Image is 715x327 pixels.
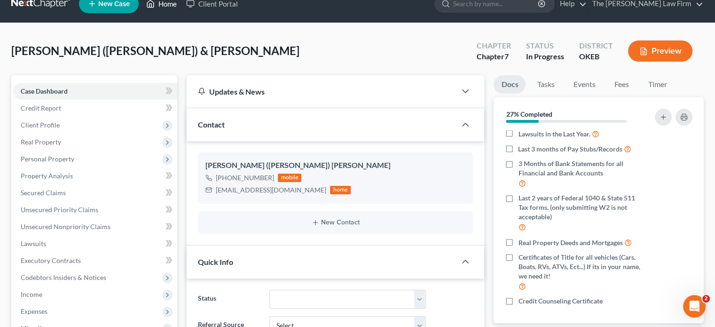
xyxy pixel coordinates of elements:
span: Last 3 months of Pay Stubs/Records [518,144,622,154]
span: Credit Report [21,104,61,112]
a: Unsecured Priority Claims [13,201,177,218]
span: Contact [198,120,225,129]
button: Preview [628,40,692,62]
a: Events [566,75,603,94]
a: Unsecured Nonpriority Claims [13,218,177,235]
span: 3 Months of Bank Statements for all Financial and Bank Accounts [518,159,643,178]
span: Lawsuits in the Last Year. [518,129,590,139]
div: In Progress [526,51,564,62]
div: OKEB [579,51,613,62]
a: Timer [640,75,674,94]
div: [PERSON_NAME] ([PERSON_NAME]) [PERSON_NAME] [205,160,465,171]
a: Docs [494,75,526,94]
span: Unsecured Priority Claims [21,206,98,214]
a: Tasks [529,75,562,94]
label: Status [193,290,264,309]
span: Expenses [21,307,47,315]
span: New Case [98,0,130,8]
a: Case Dashboard [13,83,177,100]
strong: 27% Completed [506,110,552,118]
div: District [579,40,613,51]
a: Property Analysis [13,167,177,184]
a: Secured Claims [13,184,177,201]
div: Chapter [477,51,511,62]
span: Real Property Deeds and Mortgages [518,238,622,247]
span: [PERSON_NAME] ([PERSON_NAME]) & [PERSON_NAME] [11,44,299,57]
span: 2 [702,295,710,303]
button: New Contact [205,219,465,226]
div: Status [526,40,564,51]
span: Certificates of Title for all vehicles (Cars, Boats, RVs, ATVs, Ect...) If its in your name, we n... [518,253,643,281]
span: Credit Counseling Certificate [518,296,602,306]
a: Executory Contracts [13,252,177,269]
span: Executory Contracts [21,256,81,264]
span: Quick Info [198,257,233,266]
span: Personal Property [21,155,74,163]
a: Fees [606,75,636,94]
a: Credit Report [13,100,177,117]
span: Property Analysis [21,172,73,180]
iframe: Intercom live chat [683,295,706,318]
span: Income [21,290,42,298]
div: home [330,186,351,194]
div: Updates & News [198,87,445,96]
span: Client Profile [21,121,60,129]
div: [PHONE_NUMBER] [216,173,274,183]
span: Codebtors Insiders & Notices [21,273,106,281]
span: Secured Claims [21,189,66,197]
span: Case Dashboard [21,87,68,95]
span: Lawsuits [21,239,46,247]
span: Last 2 years of Federal 1040 & State 511 Tax forms. (only submitting W2 is not acceptable) [518,193,643,222]
a: Lawsuits [13,235,177,252]
div: [EMAIL_ADDRESS][DOMAIN_NAME] [216,185,326,195]
div: mobile [278,174,301,182]
div: Chapter [477,40,511,51]
span: Unsecured Nonpriority Claims [21,223,110,231]
span: Real Property [21,138,61,146]
span: 7 [504,52,509,61]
